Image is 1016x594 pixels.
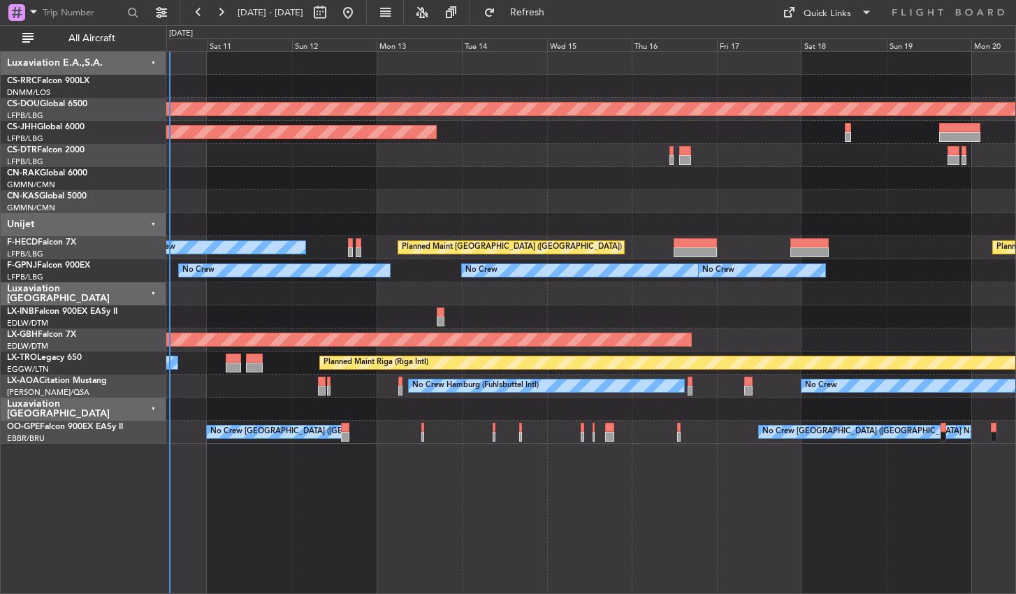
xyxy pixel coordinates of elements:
[238,6,303,19] span: [DATE] - [DATE]
[477,1,561,24] button: Refresh
[762,421,996,442] div: No Crew [GEOGRAPHIC_DATA] ([GEOGRAPHIC_DATA] National)
[7,249,43,259] a: LFPB/LBG
[7,100,40,108] span: CS-DOU
[7,203,55,213] a: GMMN/CMN
[7,364,49,375] a: EGGW/LTN
[465,260,498,281] div: No Crew
[7,341,48,352] a: EDLW/DTM
[7,307,117,316] a: LX-INBFalcon 900EX EASy II
[887,38,972,51] div: Sun 19
[7,238,38,247] span: F-HECD
[7,331,38,339] span: LX-GBH
[7,318,48,328] a: EDLW/DTM
[717,38,802,51] div: Fri 17
[207,38,292,51] div: Sat 11
[7,123,85,131] a: CS-JHHGlobal 6000
[7,307,34,316] span: LX-INB
[7,133,43,144] a: LFPB/LBG
[7,192,87,201] a: CN-KASGlobal 5000
[7,157,43,167] a: LFPB/LBG
[7,354,37,362] span: LX-TRO
[776,1,879,24] button: Quick Links
[7,377,39,385] span: LX-AOA
[7,387,89,398] a: [PERSON_NAME]/QSA
[7,169,87,178] a: CN-RAKGlobal 6000
[632,38,717,51] div: Thu 16
[7,180,55,190] a: GMMN/CMN
[7,261,90,270] a: F-GPNJFalcon 900EX
[292,38,377,51] div: Sun 12
[7,146,37,154] span: CS-DTR
[7,423,123,431] a: OO-GPEFalcon 900EX EASy II
[7,433,45,444] a: EBBR/BRU
[7,87,50,98] a: DNMM/LOS
[7,272,43,282] a: LFPB/LBG
[412,375,539,396] div: No Crew Hamburg (Fuhlsbuttel Intl)
[7,377,107,385] a: LX-AOACitation Mustang
[7,192,39,201] span: CN-KAS
[801,38,887,51] div: Sat 18
[7,354,82,362] a: LX-TROLegacy 650
[7,169,40,178] span: CN-RAK
[7,77,89,85] a: CS-RRCFalcon 900LX
[377,38,462,51] div: Mon 13
[15,27,152,50] button: All Aircraft
[7,77,37,85] span: CS-RRC
[7,238,76,247] a: F-HECDFalcon 7X
[7,123,37,131] span: CS-JHH
[324,352,428,373] div: Planned Maint Riga (Riga Intl)
[7,261,37,270] span: F-GPNJ
[402,237,622,258] div: Planned Maint [GEOGRAPHIC_DATA] ([GEOGRAPHIC_DATA])
[462,38,547,51] div: Tue 14
[7,331,76,339] a: LX-GBHFalcon 7X
[7,110,43,121] a: LFPB/LBG
[210,421,444,442] div: No Crew [GEOGRAPHIC_DATA] ([GEOGRAPHIC_DATA] National)
[7,423,40,431] span: OO-GPE
[182,260,215,281] div: No Crew
[43,2,123,23] input: Trip Number
[805,375,837,396] div: No Crew
[7,146,85,154] a: CS-DTRFalcon 2000
[36,34,147,43] span: All Aircraft
[7,100,87,108] a: CS-DOUGlobal 6500
[702,260,734,281] div: No Crew
[804,7,851,21] div: Quick Links
[547,38,632,51] div: Wed 15
[498,8,557,17] span: Refresh
[169,28,193,40] div: [DATE]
